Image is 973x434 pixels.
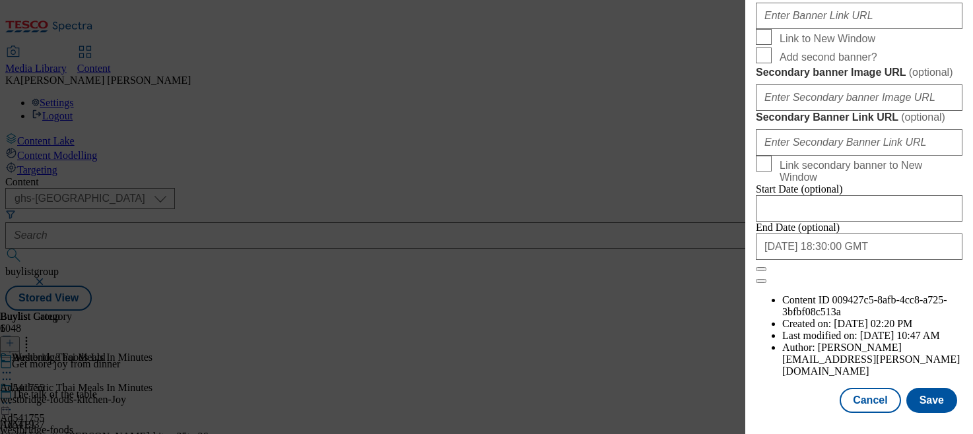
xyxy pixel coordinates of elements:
[756,3,962,29] input: Enter Banner Link URL
[756,267,766,271] button: Close
[756,111,962,124] label: Secondary Banner Link URL
[756,222,840,233] span: End Date (optional)
[782,330,962,342] li: Last modified on:
[834,318,912,329] span: [DATE] 02:20 PM
[901,111,945,123] span: ( optional )
[840,388,900,413] button: Cancel
[756,233,962,260] input: Enter Date
[782,294,947,317] span: 009427c5-8afb-4cc8-a725-3bfbf08c513a
[782,318,962,330] li: Created on:
[756,84,962,111] input: Enter Secondary banner Image URL
[756,195,962,222] input: Enter Date
[756,183,843,195] span: Start Date (optional)
[780,160,957,183] span: Link secondary banner to New Window
[780,33,875,45] span: Link to New Window
[782,294,962,318] li: Content ID
[782,342,962,377] li: Author:
[909,67,953,78] span: ( optional )
[906,388,957,413] button: Save
[756,129,962,156] input: Enter Secondary Banner Link URL
[782,342,960,377] span: [PERSON_NAME][EMAIL_ADDRESS][PERSON_NAME][DOMAIN_NAME]
[756,66,962,79] label: Secondary banner Image URL
[780,51,877,63] span: Add second banner?
[860,330,940,341] span: [DATE] 10:47 AM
